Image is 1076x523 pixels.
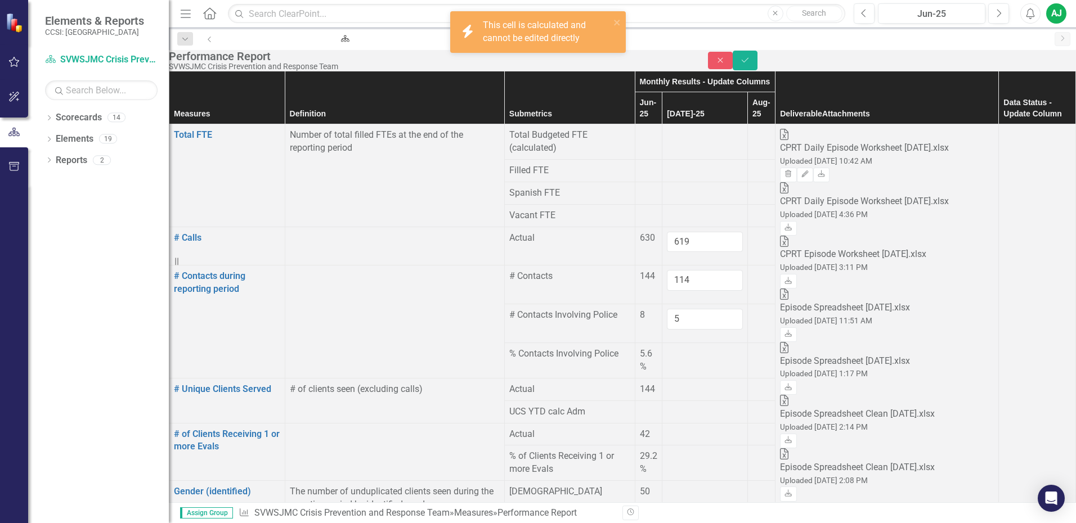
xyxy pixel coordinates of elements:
button: Jun-25 [878,3,985,24]
div: CPRT Daily Episode Worksheet [DATE].xlsx [780,142,994,155]
div: Episode Spreadsheet [DATE].xlsx [780,355,994,368]
span: Total Budgeted FTE (calculated) [509,129,588,153]
span: 5.6% [640,348,652,372]
span: % Contacts Involving Police [509,348,618,359]
span: # Contacts Involving Police [509,309,617,320]
button: Search [786,6,842,21]
div: Jun-25 [882,7,981,21]
span: 50 [640,486,650,497]
span: Search [802,8,826,17]
span: Vacant FTE [509,210,555,220]
a: # Unique Clients Served [174,384,271,394]
div: [DATE]-25 [667,108,743,119]
div: Definition [290,108,500,119]
a: SVWSJMC Crisis Prevention and Response Team [254,507,450,518]
span: # Contacts [509,270,553,281]
span: 630 [640,232,655,243]
span: 144 [640,384,655,394]
a: # Calls [174,232,201,243]
span: Filled FTE [509,165,549,175]
div: Data Status - Update Column [1003,97,1071,119]
small: Uploaded [DATE] 3:11 PM [780,263,868,272]
div: 14 [107,113,125,123]
div: Submetrics [509,108,630,119]
div: Deliverable Attachments [780,108,994,119]
div: » » [239,507,614,520]
div: Monthly Results - Update Columns [640,76,771,87]
div: 19 [99,134,117,144]
small: Uploaded [DATE] 1:17 PM [780,369,868,378]
div: CPRT Episode Worksheet [DATE].xlsx [780,248,994,261]
small: Uploaded [DATE] 10:42 AM [780,156,872,165]
p: The number of unduplicated clients seen during the reporting period by identified gender [290,485,500,511]
a: # of Clients Receiving 1 or more Evals [174,429,280,452]
p: # of clients seen (excluding calls) [290,383,500,396]
a: Gender (identified) [174,486,251,497]
div: Aug-25 [752,97,770,119]
span: Actual [509,429,535,439]
span: 144 [640,270,655,281]
span: Actual [509,384,535,394]
a: St. [PERSON_NAME] Crisis Prevention & Response Team Landing Page [221,31,465,46]
small: Uploaded [DATE] 4:36 PM [780,210,868,219]
small: CCSI: [GEOGRAPHIC_DATA] [45,28,144,37]
div: CPRT Daily Episode Worksheet [DATE].xlsx [780,195,994,208]
div: Measures [174,108,280,119]
span: Elements & Reports [45,14,144,28]
small: Uploaded [DATE] 2:14 PM [780,422,868,431]
a: Measures [454,507,493,518]
span: Spanish FTE [509,187,560,198]
div: Performance Report [169,50,685,62]
a: Total FTE [174,129,212,140]
span: [DEMOGRAPHIC_DATA] [509,486,602,497]
div: Jun-25 [640,97,658,119]
span: Assign Group [180,507,233,519]
p: Number of total filled FTEs at the end of the reporting period [290,129,500,155]
small: Uploaded [DATE] 2:08 PM [780,476,868,485]
a: Scorecards [56,111,102,124]
input: Search Below... [45,80,158,100]
div: This cell is calculated and cannot be edited directly [483,19,610,45]
div: Performance Report [497,507,577,518]
a: Elements [56,133,93,146]
span: 29.2% [640,450,657,474]
span: Actual [509,232,535,243]
div: Episode Spreadsheet Clean [DATE].xlsx [780,408,994,421]
div: Episode Spreadsheet Clean [DATE].xlsx [780,461,994,474]
div: 2 [93,155,111,165]
input: Search ClearPoint... [228,4,845,24]
a: # Contacts during reporting period [174,270,245,294]
span: 8 [640,309,645,320]
span: 42 [640,429,650,439]
a: Reports [56,154,87,167]
span: UCS YTD calc Adm [509,406,585,417]
a: SVWSJMC Crisis Prevention and Response Team [45,53,158,66]
button: close [613,16,621,29]
span: % of Clients Receiving 1 or more Evals [509,450,614,474]
div: Open Intercom Messenger [1038,485,1065,512]
div: St. [PERSON_NAME] Crisis Prevention & Response Team Landing Page [231,42,455,56]
div: SVWSJMC Crisis Prevention and Response Team [169,62,685,71]
img: ClearPoint Strategy [6,13,25,33]
small: Uploaded [DATE] 11:51 AM [780,316,872,325]
div: Episode Spreadsheet [DATE].xlsx [780,301,994,314]
button: AJ [1046,3,1066,24]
